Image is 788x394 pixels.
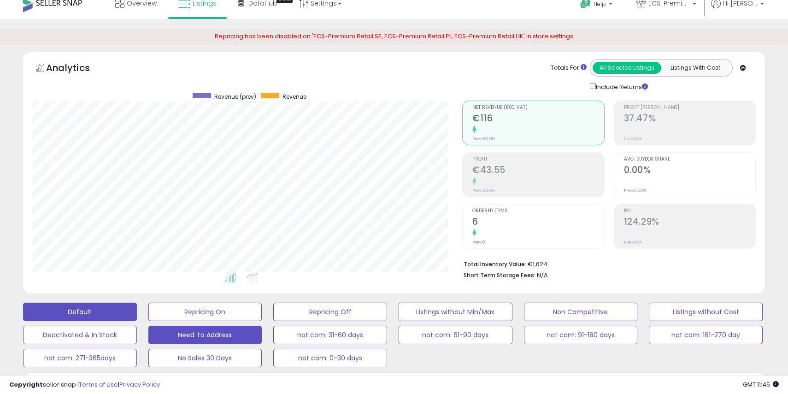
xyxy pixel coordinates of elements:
span: Revenue [282,93,306,101]
span: Revenue (prev) [214,93,256,101]
button: Deactivated & In Stock [23,326,137,344]
button: Non Competitive [524,303,638,321]
h2: 6 [472,216,604,229]
button: Listings without Min/Max [399,303,512,321]
small: Prev: €0.00 [472,136,495,142]
span: 2025-10-8 11:45 GMT [743,380,779,389]
a: Privacy Policy [119,380,160,389]
span: Avg. Buybox Share [624,157,755,162]
h2: 0.00% [624,165,755,177]
small: Prev: €0.00 [472,188,495,193]
button: Listings without Cost [649,303,763,321]
button: Need To Address [148,326,262,344]
span: N/A [537,271,548,280]
h2: 37.47% [624,113,755,125]
button: Default [23,303,137,321]
div: Totals For [551,64,587,72]
button: not com: 61-90 days [399,326,512,344]
div: seller snap | | [9,381,160,389]
span: Ordered Items [472,209,604,214]
span: Profit [472,157,604,162]
div: Include Returns [583,81,659,92]
button: not com: 181-270 day [649,326,763,344]
a: Terms of Use [79,380,118,389]
button: not com: 31-60 days [273,326,387,344]
small: Prev: 0 [472,239,485,245]
h2: €43.55 [472,165,604,177]
strong: Copyright [9,380,43,389]
h2: €116 [472,113,604,125]
small: Prev: 0.00% [624,188,646,193]
small: Prev: N/A [624,239,642,245]
small: Prev: N/A [624,136,642,142]
li: €1,624 [464,258,749,269]
button: Listings With Cost [661,62,729,74]
b: Short Term Storage Fees: [464,271,535,279]
button: All Selected Listings [593,62,661,74]
span: ROI [624,209,755,214]
span: Net Revenue (Exc. VAT) [472,105,604,110]
button: Repricing On [148,303,262,321]
button: No Sales 30 Days [148,349,262,367]
span: Repricing has been disabled on 'ECS-Premium Retail SE, ECS-Premium Retail PL, ECS-Premium Retail ... [215,32,573,41]
b: Total Inventory Value: [464,260,526,268]
button: not com: 271-365days [23,349,137,367]
button: Repricing Off [273,303,387,321]
h5: Analytics [46,61,108,77]
button: not com: 0-30 days [273,349,387,367]
h2: 124.29% [624,216,755,229]
button: not com: 91-180 days [524,326,638,344]
span: Profit [PERSON_NAME] [624,105,755,110]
